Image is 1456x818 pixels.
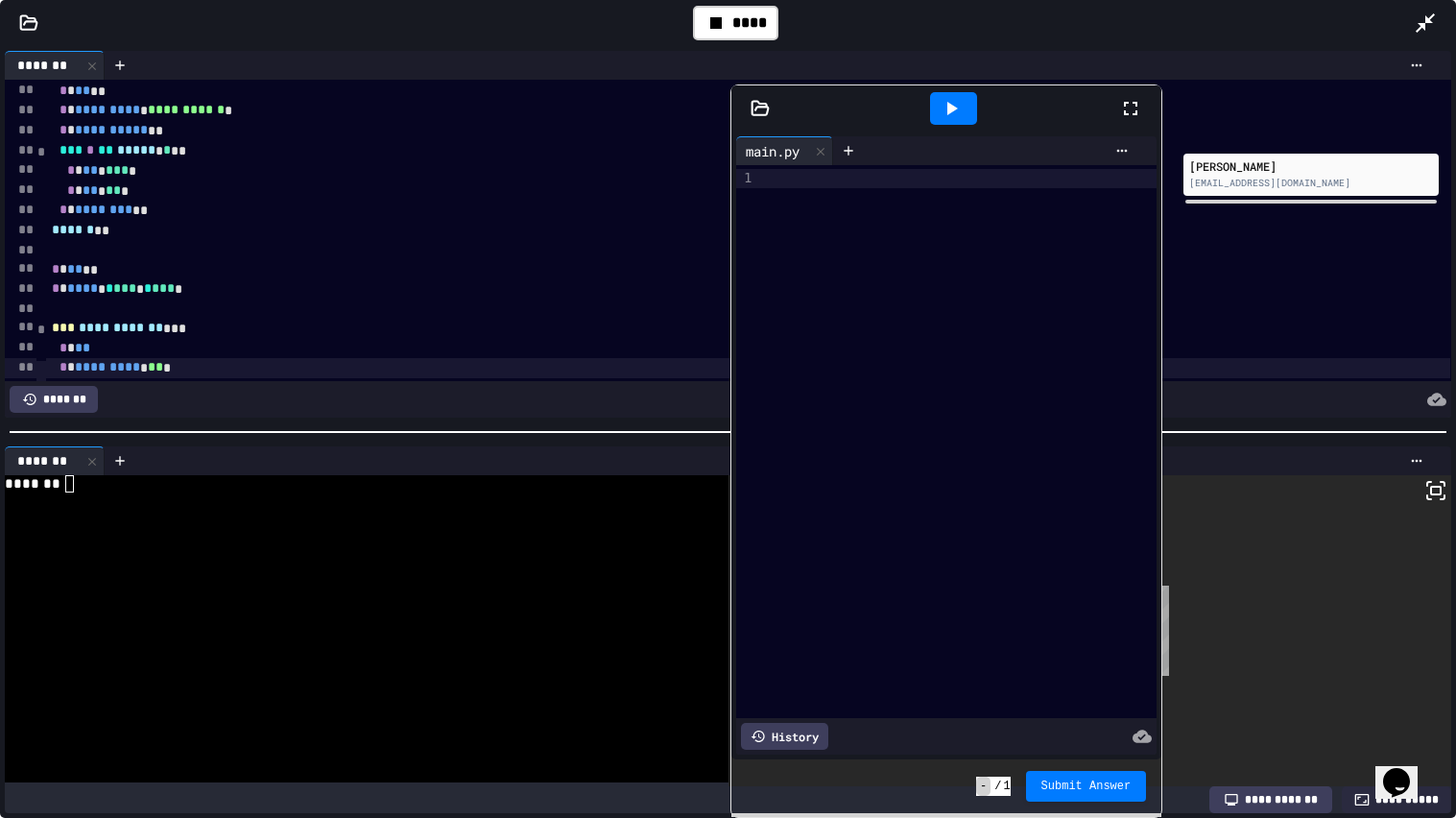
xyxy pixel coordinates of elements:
[1189,176,1433,190] div: [EMAIL_ADDRESS][DOMAIN_NAME]
[1041,779,1132,794] span: Submit Answer
[736,136,833,165] div: main.py
[976,777,991,796] span: -
[1003,779,1010,794] span: 1
[736,169,755,188] div: 1
[1375,741,1437,799] iframe: chat widget
[736,141,809,161] div: main.py
[1189,157,1433,175] div: [PERSON_NAME]
[994,779,1001,794] span: /
[741,723,828,750] div: History
[1026,771,1147,802] button: Submit Answer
